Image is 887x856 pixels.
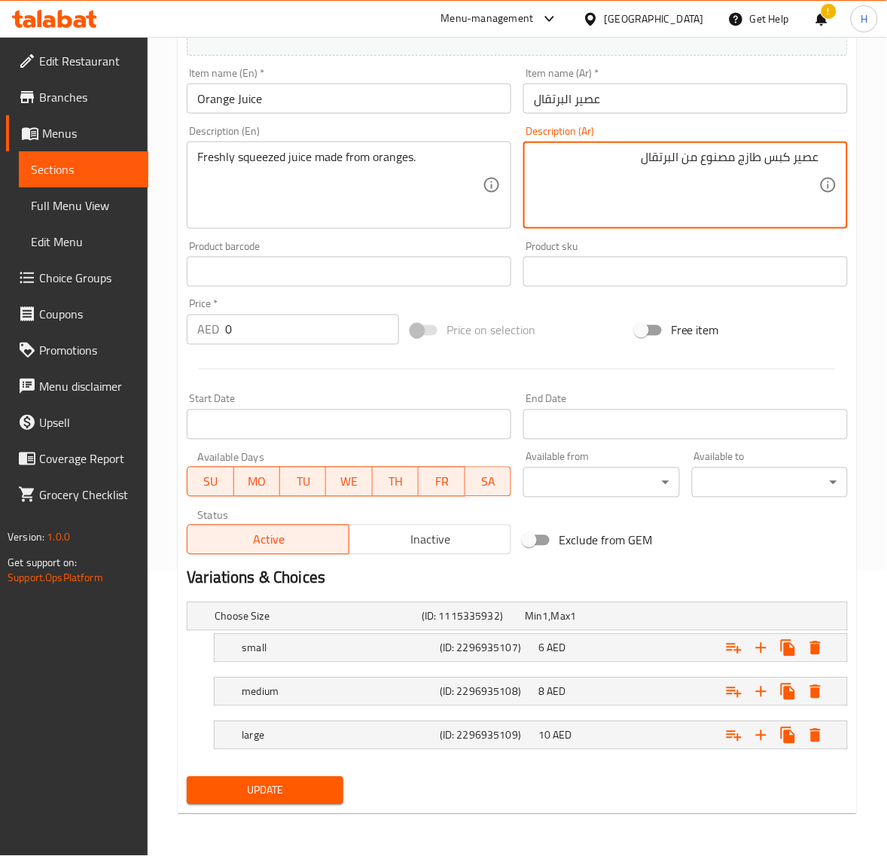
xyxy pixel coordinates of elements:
button: Add choice group [721,678,748,705]
input: Please enter product barcode [187,257,511,287]
span: MO [240,471,274,493]
a: Upsell [6,404,148,440]
a: Coverage Report [6,440,148,477]
button: Active [187,525,349,555]
h5: large [242,728,434,743]
button: Delete small [802,635,829,662]
a: Branches [6,79,148,115]
h5: (ID: 2296935107) [440,641,532,656]
span: Sections [31,160,136,178]
h2: Variations & Choices [187,567,848,589]
span: AED [553,726,572,745]
button: Add new choice [748,678,775,705]
span: Menus [42,124,136,142]
span: Free item [671,321,719,340]
a: Edit Restaurant [6,43,148,79]
div: , [525,609,622,624]
button: Add choice group [721,635,748,662]
button: Clone new choice [775,635,802,662]
span: 1.0.0 [47,527,70,547]
span: Promotions [39,341,136,359]
div: Expand [215,635,847,662]
button: Inactive [349,525,511,555]
span: Inactive [355,529,505,551]
span: Version: [8,527,44,547]
a: Promotions [6,332,148,368]
h5: (ID: 1115335932) [422,609,519,624]
button: Delete medium [802,678,829,705]
h5: (ID: 2296935109) [440,728,532,743]
h5: medium [242,684,434,699]
button: Clone new choice [775,722,802,749]
span: Update [199,781,331,800]
input: Enter name En [187,84,511,114]
a: Coupons [6,296,148,332]
span: Get support on: [8,553,77,572]
span: H [861,11,867,27]
button: WE [326,467,372,497]
span: Edit Menu [31,233,136,251]
span: Choice Groups [39,269,136,287]
button: Add new choice [748,635,775,662]
button: TU [280,467,326,497]
button: Add new choice [748,722,775,749]
span: TH [379,471,413,493]
textarea: Freshly squeezed juice made from oranges. [197,150,483,221]
button: MO [234,467,280,497]
a: Full Menu View [19,187,148,224]
span: Coverage Report [39,449,136,468]
span: Price on selection [447,321,535,340]
span: Upsell [39,413,136,431]
a: Choice Groups [6,260,148,296]
span: 1 [543,607,549,626]
a: Grocery Checklist [6,477,148,513]
span: Branches [39,88,136,106]
div: Expand [215,678,847,705]
button: Add choice group [721,722,748,749]
span: 6 [538,638,544,658]
p: AED [197,321,219,339]
input: Enter name Ar [523,84,848,114]
span: TU [286,471,320,493]
span: SA [471,471,505,493]
input: Please enter price [225,315,399,345]
span: WE [332,471,366,493]
textarea: عصير كبس طازج مصنوع من البرتقال [534,150,819,221]
button: SA [465,467,511,497]
span: Edit Restaurant [39,52,136,70]
span: FR [425,471,459,493]
button: Update [187,777,343,805]
span: Active [194,529,343,551]
button: Delete large [802,722,829,749]
span: Menu disclaimer [39,377,136,395]
div: ​ [523,468,679,498]
span: 1 [570,607,576,626]
span: SU [194,471,227,493]
a: Sections [19,151,148,187]
span: 8 [538,682,544,702]
span: AED [547,682,565,702]
button: Clone new choice [775,678,802,705]
a: Menu disclaimer [6,368,148,404]
div: [GEOGRAPHIC_DATA] [605,11,704,27]
span: Full Menu View [31,196,136,215]
h5: (ID: 2296935108) [440,684,532,699]
span: AED [547,638,565,658]
span: Grocery Checklist [39,486,136,504]
button: FR [419,467,465,497]
h5: small [242,641,434,656]
button: TH [373,467,419,497]
div: ​ [692,468,848,498]
span: 10 [538,726,550,745]
span: Max [551,607,570,626]
span: Exclude from GEM [559,532,652,550]
div: Expand [187,603,847,630]
input: Please enter product sku [523,257,848,287]
a: Support.OpsPlatform [8,568,103,587]
span: Coupons [39,305,136,323]
button: SU [187,467,233,497]
a: Menus [6,115,148,151]
div: Menu-management [441,10,534,28]
span: Min [525,607,542,626]
h5: Choose Size [215,609,416,624]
